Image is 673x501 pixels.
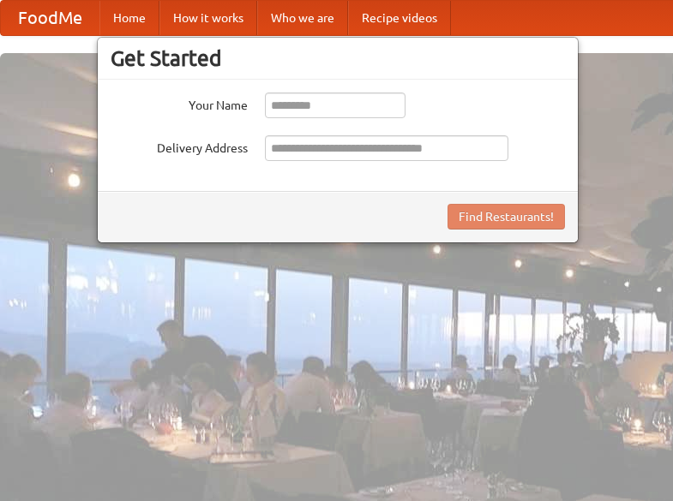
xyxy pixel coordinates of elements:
[159,1,257,35] a: How it works
[111,92,248,114] label: Your Name
[111,45,565,71] h3: Get Started
[448,204,565,230] button: Find Restaurants!
[348,1,451,35] a: Recipe videos
[99,1,159,35] a: Home
[1,1,99,35] a: FoodMe
[111,135,248,157] label: Delivery Address
[257,1,348,35] a: Who we are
